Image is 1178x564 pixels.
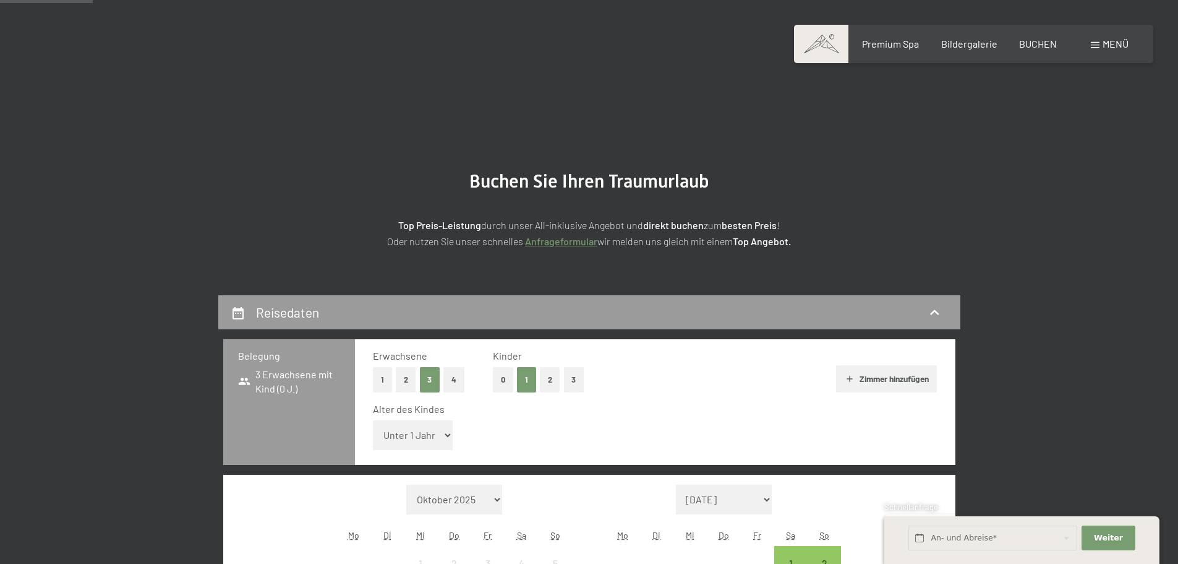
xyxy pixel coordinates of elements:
span: Erwachsene [373,350,427,362]
abbr: Donnerstag [449,530,459,540]
span: Kinder [493,350,522,362]
abbr: Freitag [753,530,761,540]
button: 3 [420,367,440,393]
abbr: Samstag [786,530,795,540]
button: Weiter [1082,526,1135,551]
abbr: Mittwoch [416,530,425,540]
strong: besten Preis [722,219,777,231]
abbr: Sonntag [819,530,829,540]
button: 2 [396,367,416,393]
strong: direkt buchen [643,219,704,231]
a: Anfrageformular [525,235,597,247]
abbr: Freitag [484,530,492,540]
span: Menü [1103,38,1129,50]
button: 2 [540,367,560,393]
abbr: Montag [348,530,359,540]
button: 4 [443,367,464,393]
a: Premium Spa [862,38,919,50]
span: Weiter [1094,532,1123,544]
span: Buchen Sie Ihren Traumurlaub [469,170,709,192]
abbr: Dienstag [652,530,660,540]
button: 1 [373,367,392,393]
abbr: Samstag [517,530,526,540]
a: BUCHEN [1019,38,1057,50]
strong: Top Angebot. [733,235,791,247]
button: 1 [517,367,536,393]
span: 3 Erwachsene mit Kind (0 J.) [238,368,340,396]
h3: Belegung [238,349,340,363]
strong: Top Preis-Leistung [398,219,481,231]
h2: Reisedaten [256,305,319,320]
abbr: Mittwoch [686,530,694,540]
abbr: Montag [617,530,628,540]
abbr: Sonntag [550,530,560,540]
abbr: Dienstag [383,530,391,540]
button: 0 [493,367,513,393]
abbr: Donnerstag [719,530,729,540]
a: Bildergalerie [941,38,997,50]
span: Schnellanfrage [884,502,938,512]
button: Zimmer hinzufügen [836,365,937,393]
p: durch unser All-inklusive Angebot und zum ! Oder nutzen Sie unser schnelles wir melden uns gleich... [280,217,898,249]
button: 3 [564,367,584,393]
div: Alter des Kindes [373,402,928,416]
